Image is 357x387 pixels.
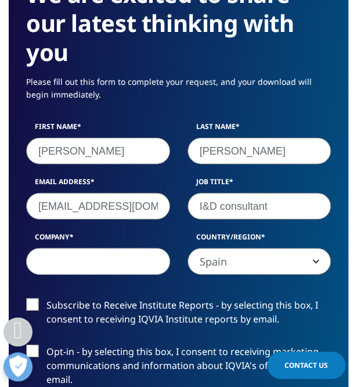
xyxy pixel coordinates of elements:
a: Contact Us [267,352,345,379]
label: Country/Region [187,232,331,248]
label: Company [26,232,170,248]
label: Email Address [26,177,170,193]
button: Open Preferences [3,352,33,381]
span: Spain [188,249,331,275]
label: Job Title [187,177,331,193]
label: Subscribe to Receive Institute Reports - by selecting this box, I consent to receiving IQVIA Inst... [26,298,331,332]
label: First Name [26,121,170,138]
label: Last Name [187,121,331,138]
p: Please fill out this form to complete your request, and your download will begin immediately. [26,76,331,110]
span: Contact Us [284,360,328,370]
span: Spain [187,248,331,275]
